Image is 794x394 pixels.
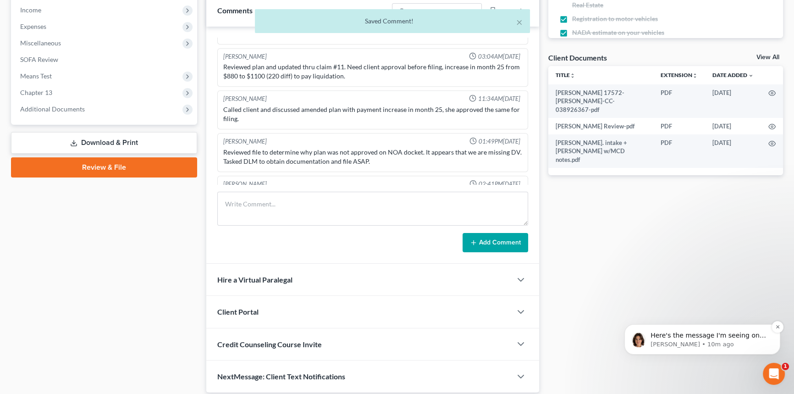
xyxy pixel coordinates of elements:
span: Client Portal [217,307,259,316]
div: [PERSON_NAME] [223,137,267,146]
button: × [516,17,523,28]
div: Reviewed plan and updated thru claim #11. Need client approval before filing, increase in month 2... [223,62,522,81]
i: unfold_more [570,73,575,78]
div: Called client and discussed amended plan with payment increase in month 25, she approved the same... [223,105,522,123]
a: Review & File [11,157,197,178]
td: [PERSON_NAME] Review-pdf [548,118,654,134]
td: [PERSON_NAME]. intake + [PERSON_NAME] w/MCD notes.pdf [548,134,654,168]
p: Message from Emma, sent 10m ago [40,74,158,82]
a: Download & Print [11,132,197,154]
input: Search... [408,4,481,19]
span: Means Test [20,72,52,80]
iframe: Intercom live chat [763,363,785,385]
div: Saved Comment! [262,17,523,26]
div: [PERSON_NAME] [223,94,267,103]
span: Comments [217,6,253,15]
img: Profile image for Emma [21,66,35,81]
i: unfold_more [692,73,698,78]
span: Miscellaneous [20,39,61,47]
iframe: Intercom notifications message [611,266,794,369]
span: 1 [782,363,789,370]
td: [PERSON_NAME] 17572-[PERSON_NAME]-CC-038926367-pdf [548,84,654,118]
span: Here's the message I'm seeing on our end: "Invalid Client Account Identifier; Credit card authori... [40,65,157,155]
span: 01:49PM[DATE] [479,137,520,146]
span: Income [20,6,41,14]
td: PDF [653,84,705,118]
button: Dismiss notification [161,55,173,67]
div: Client Documents [548,53,607,62]
a: SOFA Review [13,51,197,68]
span: 02:41PM[DATE] [479,180,520,189]
td: [DATE] [705,118,761,134]
div: Reviewed file to determine why plan was not approved on NOA docket. It appears that we are missin... [223,148,522,166]
a: Titleunfold_more [556,72,575,78]
span: 03:04AM[DATE] [478,52,520,61]
span: Chapter 13 [20,89,52,96]
button: Add Comment [463,233,528,252]
div: message notification from Emma, 10m ago. Here's the message I'm seeing on our end: "Invalid Clien... [14,58,170,88]
a: Extensionunfold_more [661,72,698,78]
td: PDF [653,118,705,134]
span: SOFA Review [20,55,58,63]
td: [DATE] [705,134,761,168]
span: Credit Counseling Course Invite [217,340,322,349]
td: PDF [653,134,705,168]
span: 11:34AM[DATE] [478,94,520,103]
span: Additional Documents [20,105,85,113]
i: expand_more [748,73,754,78]
span: Hire a Virtual Paralegal [217,275,292,284]
span: NextMessage: Client Text Notifications [217,372,345,381]
a: Date Added expand_more [712,72,754,78]
div: [PERSON_NAME] [223,180,267,189]
div: [PERSON_NAME] [223,52,267,61]
a: View All [756,54,779,61]
td: [DATE] [705,84,761,118]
